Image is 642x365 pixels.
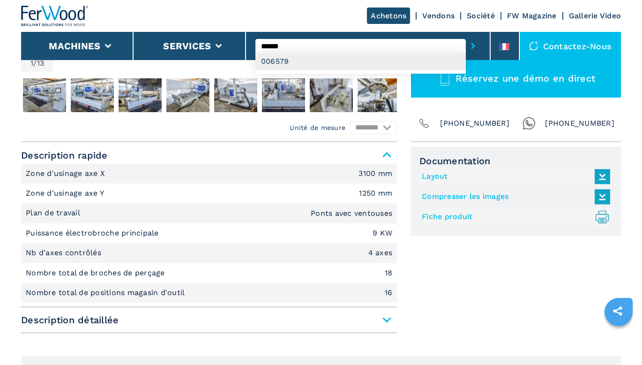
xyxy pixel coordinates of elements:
[21,147,397,164] span: Description rapide
[290,123,345,132] em: Unité de mesure
[418,117,431,130] img: Phone
[21,6,89,26] img: Ferwood
[356,76,403,114] button: Go to Slide 9
[602,323,635,358] iframe: Chat
[385,269,393,277] em: 18
[33,60,37,67] span: /
[422,209,605,225] a: Fiche produit
[26,268,167,278] p: Nombre total de broches de perçage
[214,78,257,112] img: 0fabd7bf94f8da6635340e0d7a8d17e5
[26,208,82,218] p: Plan de travail
[358,78,401,112] img: eb5ecb4432df17c726b3e3c52d45f917
[422,169,605,184] a: Layout
[260,76,307,114] button: Go to Slide 7
[368,249,393,257] em: 4 axes
[467,11,495,20] a: Société
[359,190,392,197] em: 1250 mm
[26,248,104,258] p: Nb d'axes contrôlés
[26,228,161,238] p: Puissance électrobroche principale
[49,40,100,52] button: Machines
[21,76,68,114] button: Go to Slide 2
[466,35,480,57] button: submit-button
[411,60,621,98] button: Réservez une démo en direct
[419,155,612,167] span: Documentation
[255,53,466,70] div: 006579
[71,78,114,112] img: 6d6337150fa3b4cf7168a91c28a105b1
[23,78,66,112] img: bf148e7231317b7a65cf95fe64e94e42
[262,78,305,112] img: c3ec63e53c9f4b330adb16cf3b424e32
[529,41,538,51] img: Contactez-nous
[440,117,509,130] span: [PHONE_NUMBER]
[358,170,392,177] em: 3100 mm
[21,76,397,114] nav: Thumbnail Navigation
[69,76,116,114] button: Go to Slide 3
[163,40,211,52] button: Services
[606,299,629,323] a: sharethis
[310,78,353,112] img: e795b2d344a28ed4982d3d7412d7e1d4
[26,168,107,179] p: Zone d'usinage axe X
[373,229,392,237] em: 9 KW
[385,289,393,297] em: 16
[30,60,33,67] span: 1
[119,78,162,112] img: b019a4018a037b4884807e8f3e0fde1a
[21,164,397,303] div: Description rapide
[166,78,209,112] img: 7e44aed8d23e30bb7d6242aacdb8ae6e
[26,288,187,298] p: Nombre total de positions magasin d'outil
[523,117,536,130] img: Whatsapp
[26,188,106,198] p: Zone d'usinage axe Y
[311,210,392,217] em: Ponts avec ventouses
[422,189,605,205] a: Compresser les images
[507,11,557,20] a: FW Magazine
[21,312,397,328] span: Description détaillée
[164,76,211,114] button: Go to Slide 5
[520,32,621,60] div: Contactez-nous
[117,76,164,114] button: Go to Slide 4
[56,55,395,72] button: Open Fullscreen
[212,76,259,114] button: Go to Slide 6
[455,73,595,84] span: Réservez une démo en direct
[367,8,410,24] a: Achetons
[545,117,614,130] span: [PHONE_NUMBER]
[37,60,45,67] span: 13
[422,11,455,20] a: Vendons
[308,76,355,114] button: Go to Slide 8
[569,11,621,20] a: Gallerie Video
